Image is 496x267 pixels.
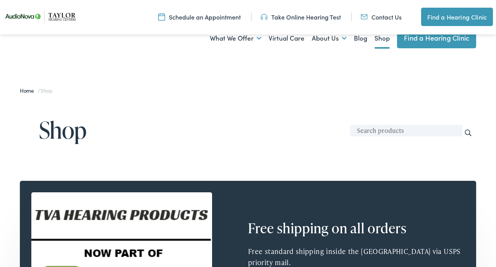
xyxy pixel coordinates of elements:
a: Find a Hearing Clinic [397,28,476,48]
input: Search products [350,125,462,136]
a: Contact Us [361,13,402,21]
img: utility icon [158,13,165,21]
img: utility icon [361,13,368,21]
a: Schedule an Appointment [158,13,241,21]
a: About Us [312,24,347,52]
span: / [20,87,53,94]
img: utility icon [261,13,267,21]
a: Shop [374,24,390,52]
h2: Free shipping on all orders [248,220,447,236]
a: Blog [354,24,367,52]
a: Virtual Care [269,24,305,52]
a: What We Offer [210,24,261,52]
input: Search [464,129,472,137]
h1: Shop [39,117,476,143]
a: Take Online Hearing Test [261,13,341,21]
a: Home [20,87,38,94]
span: Shop [41,87,53,94]
a: Find a Hearing Clinic [421,8,493,26]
